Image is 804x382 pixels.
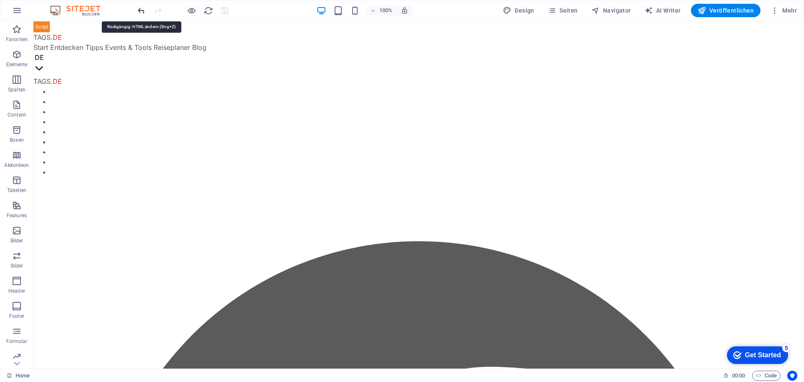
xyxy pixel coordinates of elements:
span: Seiten [548,6,578,15]
h6: Session-Zeit [723,371,745,381]
button: Design [500,4,538,17]
button: Code [752,371,781,381]
p: Bilder [10,237,23,244]
i: Bei Größenänderung Zoomstufe automatisch an das gewählte Gerät anpassen. [401,7,408,14]
div: Design (Strg+Alt+Y) [500,4,538,17]
div: 5 [62,2,70,10]
button: Navigator [588,4,634,17]
p: Footer [9,313,24,320]
p: Slider [10,262,23,269]
button: Seiten [544,4,581,17]
span: Veröffentlichen [698,6,754,15]
span: Design [503,6,534,15]
div: Get Started [25,9,61,17]
button: AI Writer [641,4,684,17]
h6: 100% [379,5,392,16]
button: 100% [366,5,396,16]
button: Mehr [767,4,800,17]
span: 00 00 [732,371,745,381]
p: Akkordeon [4,162,29,169]
span: Navigator [591,6,631,15]
button: Veröffentlichen [691,4,760,17]
p: Header [8,288,25,294]
button: reload [203,5,213,16]
button: Usercentrics [787,371,797,381]
span: : [738,372,739,379]
p: Spalten [8,86,26,93]
img: Editor Logo [48,5,111,16]
p: Formular [6,338,28,345]
p: Favoriten [6,36,28,43]
span: Mehr [770,6,797,15]
p: Tabellen [7,187,26,194]
p: Features [7,212,27,219]
p: Content [8,112,26,118]
span: AI Writer [644,6,681,15]
i: Seite neu laden [204,6,213,16]
button: undo [136,5,146,16]
p: Elemente [6,61,28,68]
span: Code [756,371,777,381]
div: Get Started 5 items remaining, 0% complete [7,4,68,22]
a: Klick, um Auswahl aufzuheben. Doppelklick öffnet Seitenverwaltung [7,371,30,381]
p: Boxen [10,137,24,143]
